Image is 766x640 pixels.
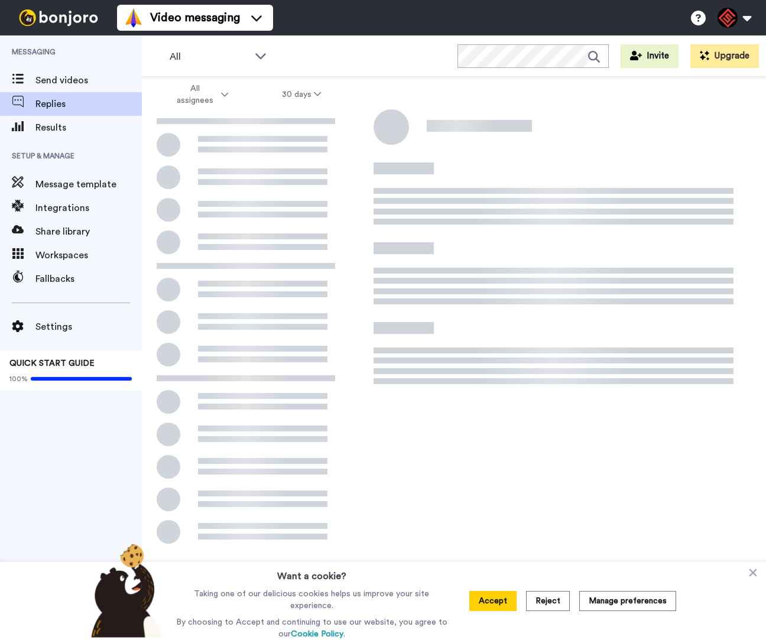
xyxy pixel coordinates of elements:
span: All assignees [171,83,219,106]
button: Manage preferences [579,591,676,611]
span: Replies [35,97,142,111]
span: Video messaging [150,9,240,26]
button: Accept [469,591,517,611]
p: Taking one of our delicious cookies helps us improve your site experience. [173,588,450,612]
span: QUICK START GUIDE [9,359,95,368]
span: Fallbacks [35,272,142,286]
a: Cookie Policy [291,630,343,638]
button: Invite [621,44,679,68]
span: Send videos [35,73,142,87]
p: By choosing to Accept and continuing to use our website, you agree to our . [173,616,450,640]
button: Reject [526,591,570,611]
img: vm-color.svg [124,8,143,27]
h3: Want a cookie? [277,562,346,583]
span: Results [35,121,142,135]
span: Integrations [35,201,142,215]
span: 100% [9,374,28,384]
img: bear-with-cookie.png [80,543,168,638]
button: 30 days [255,84,348,105]
span: All [170,50,249,64]
button: All assignees [144,78,255,111]
span: Workspaces [35,248,142,262]
img: bj-logo-header-white.svg [14,9,103,26]
span: Message template [35,177,142,191]
span: Share library [35,225,142,239]
span: Settings [35,320,142,334]
button: Upgrade [690,44,759,68]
